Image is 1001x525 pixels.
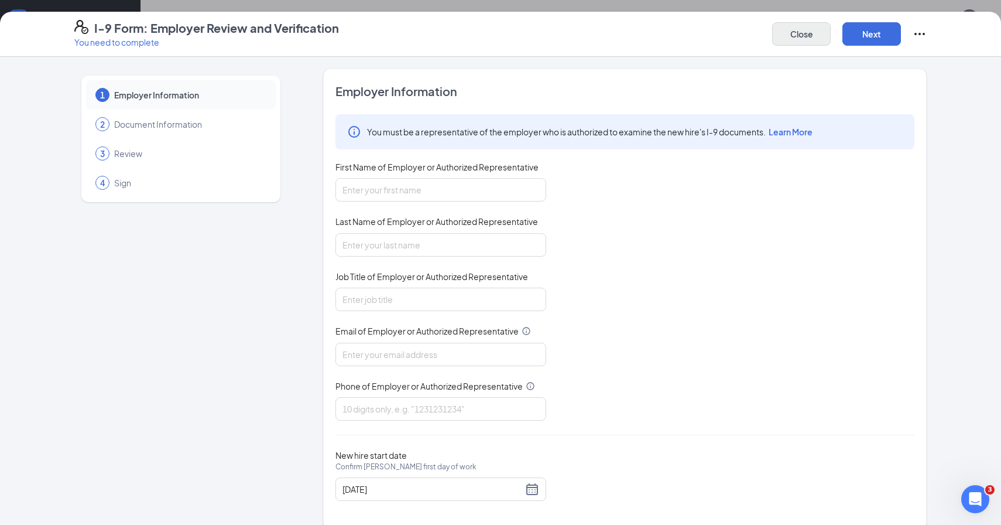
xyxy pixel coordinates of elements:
[335,178,546,202] input: Enter your first name
[114,148,264,159] span: Review
[522,326,531,336] svg: Info
[100,148,105,159] span: 3
[347,125,361,139] svg: Info
[335,233,546,257] input: Enter your last name
[335,271,528,282] span: Job Title of Employer or Authorized Representative
[772,22,831,46] button: Close
[335,449,476,485] span: New hire start date
[74,36,339,48] p: You need to complete
[342,483,523,496] input: 09/16/2025
[335,161,539,173] span: First Name of Employer or Authorized Representative
[100,89,105,101] span: 1
[335,461,476,473] span: Confirm [PERSON_NAME] first day of work
[335,397,546,421] input: 10 digits only, e.g. "1231231234"
[985,485,995,495] span: 3
[842,22,901,46] button: Next
[114,89,264,101] span: Employer Information
[114,118,264,130] span: Document Information
[94,20,339,36] h4: I-9 Form: Employer Review and Verification
[100,177,105,189] span: 4
[335,288,546,311] input: Enter job title
[367,126,813,138] span: You must be a representative of the employer who is authorized to examine the new hire's I-9 docu...
[74,20,88,34] svg: FormI9EVerifyIcon
[114,177,264,189] span: Sign
[335,343,546,366] input: Enter your email address
[961,485,989,513] iframe: Intercom live chat
[100,118,105,130] span: 2
[335,380,523,392] span: Phone of Employer or Authorized Representative
[335,83,914,100] span: Employer Information
[335,216,538,227] span: Last Name of Employer or Authorized Representative
[769,127,813,137] span: Learn More
[913,27,927,41] svg: Ellipses
[766,127,813,137] a: Learn More
[526,381,535,391] svg: Info
[335,325,519,337] span: Email of Employer or Authorized Representative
